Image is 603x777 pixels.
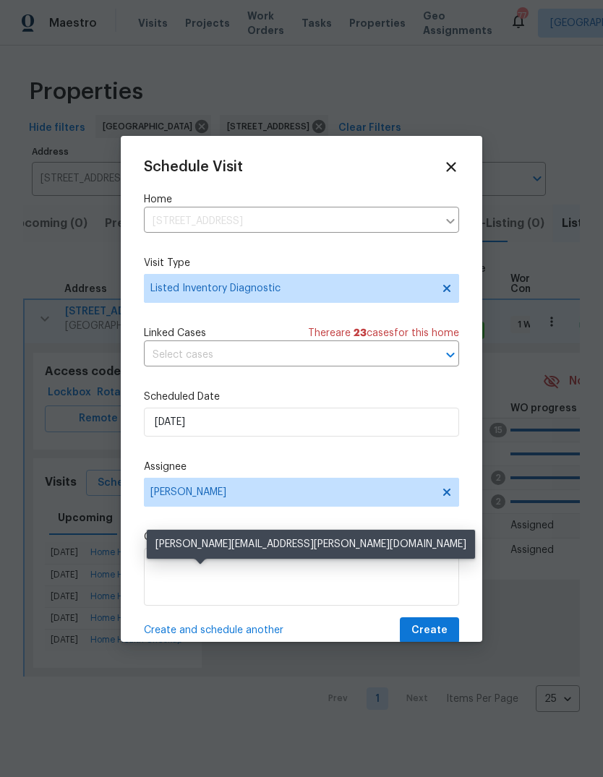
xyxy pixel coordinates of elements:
span: Close [443,159,459,175]
div: [PERSON_NAME][EMAIL_ADDRESS][PERSON_NAME][DOMAIN_NAME] [147,530,475,559]
span: [PERSON_NAME] [150,486,434,498]
span: There are case s for this home [308,326,459,340]
span: 23 [354,328,367,338]
input: M/D/YYYY [144,408,459,437]
label: Home [144,192,459,207]
span: Schedule Visit [144,160,243,174]
span: Linked Cases [144,326,206,340]
button: Create [400,617,459,644]
span: Create [411,622,448,640]
label: Assignee [144,460,459,474]
span: Create and schedule another [144,623,283,638]
input: Select cases [144,344,419,366]
label: Comments [144,530,459,544]
input: Enter in an address [144,210,437,233]
label: Visit Type [144,256,459,270]
span: Listed Inventory Diagnostic [150,281,432,296]
label: Scheduled Date [144,390,459,404]
button: Open [440,345,461,365]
